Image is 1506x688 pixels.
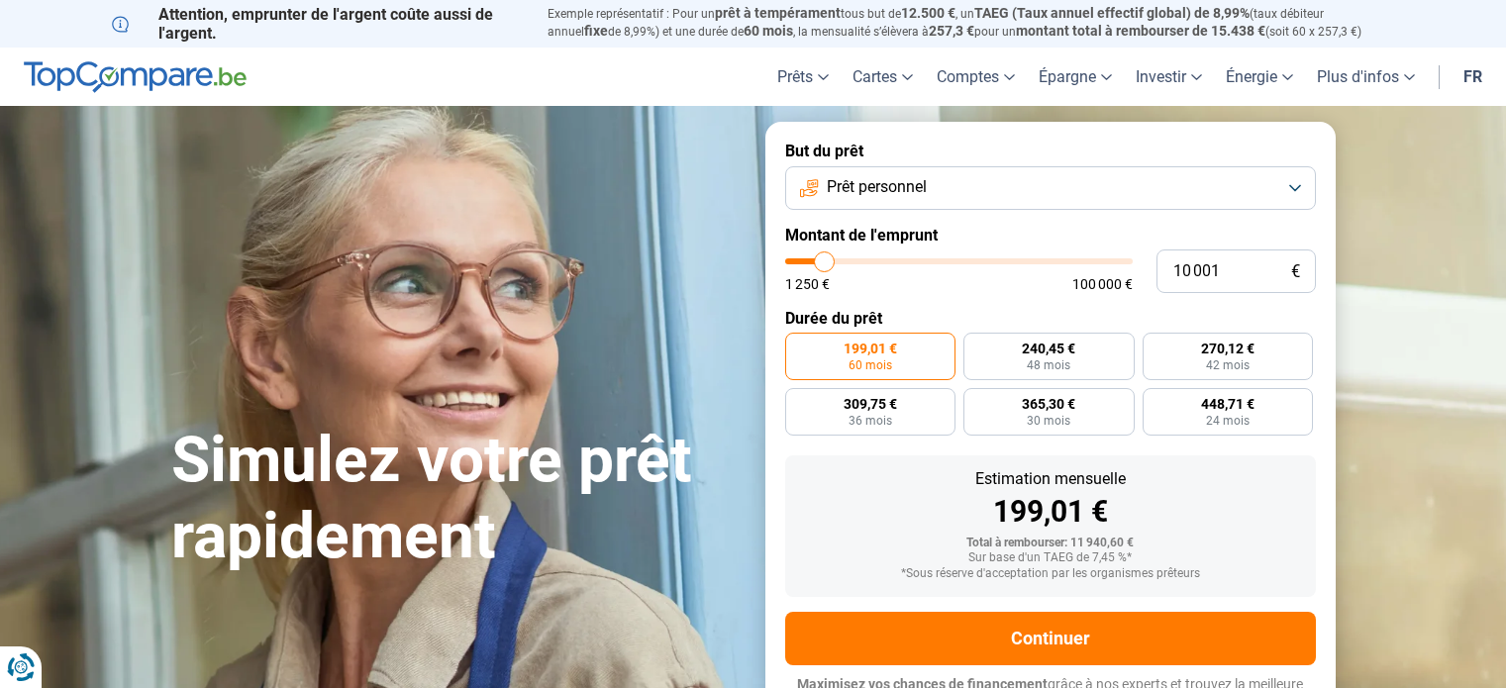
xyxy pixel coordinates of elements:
[1027,48,1124,106] a: Épargne
[1206,359,1250,371] span: 42 mois
[1016,23,1265,39] span: montant total à rembourser de 15.438 €
[849,415,892,427] span: 36 mois
[1201,397,1255,411] span: 448,71 €
[929,23,974,39] span: 257,3 €
[801,537,1300,550] div: Total à rembourser: 11 940,60 €
[785,277,830,291] span: 1 250 €
[765,48,841,106] a: Prêts
[901,5,955,21] span: 12.500 €
[827,176,927,198] span: Prêt personnel
[112,5,524,43] p: Attention, emprunter de l'argent coûte aussi de l'argent.
[548,5,1395,41] p: Exemple représentatif : Pour un tous but de , un (taux débiteur annuel de 8,99%) et une durée de ...
[171,423,742,575] h1: Simulez votre prêt rapidement
[785,612,1316,665] button: Continuer
[801,551,1300,565] div: Sur base d'un TAEG de 7,45 %*
[785,166,1316,210] button: Prêt personnel
[1072,277,1133,291] span: 100 000 €
[1206,415,1250,427] span: 24 mois
[785,309,1316,328] label: Durée du prêt
[1027,359,1070,371] span: 48 mois
[1027,415,1070,427] span: 30 mois
[785,142,1316,160] label: But du prêt
[849,359,892,371] span: 60 mois
[24,61,247,93] img: TopCompare
[1124,48,1214,106] a: Investir
[715,5,841,21] span: prêt à tempérament
[1201,342,1255,355] span: 270,12 €
[801,567,1300,581] div: *Sous réserve d'acceptation par les organismes prêteurs
[844,397,897,411] span: 309,75 €
[841,48,925,106] a: Cartes
[785,226,1316,245] label: Montant de l'emprunt
[1452,48,1494,106] a: fr
[801,471,1300,487] div: Estimation mensuelle
[974,5,1250,21] span: TAEG (Taux annuel effectif global) de 8,99%
[1214,48,1305,106] a: Énergie
[844,342,897,355] span: 199,01 €
[1022,397,1075,411] span: 365,30 €
[1022,342,1075,355] span: 240,45 €
[801,497,1300,527] div: 199,01 €
[925,48,1027,106] a: Comptes
[1291,263,1300,280] span: €
[584,23,608,39] span: fixe
[1305,48,1427,106] a: Plus d'infos
[744,23,793,39] span: 60 mois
